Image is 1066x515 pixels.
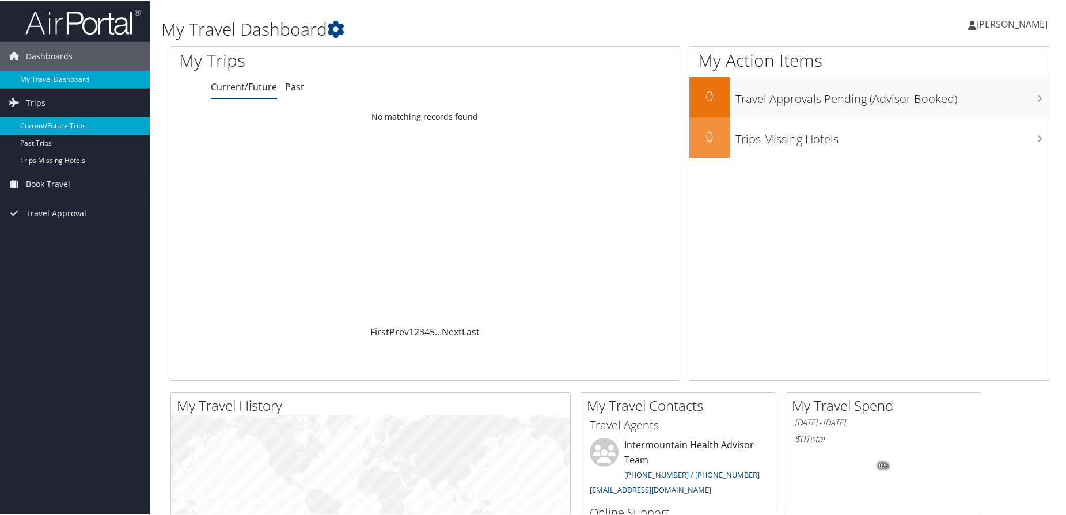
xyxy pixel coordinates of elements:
[968,6,1059,40] a: [PERSON_NAME]
[587,395,776,414] h2: My Travel Contacts
[26,41,73,70] span: Dashboards
[462,325,480,337] a: Last
[584,437,773,498] li: Intermountain Health Advisor Team
[689,47,1050,71] h1: My Action Items
[879,461,888,468] tspan: 0%
[590,483,711,494] a: [EMAIL_ADDRESS][DOMAIN_NAME]
[177,395,570,414] h2: My Travel History
[430,325,435,337] a: 5
[689,116,1050,157] a: 0Trips Missing Hotels
[976,17,1048,29] span: [PERSON_NAME]
[735,84,1050,106] h3: Travel Approvals Pending (Advisor Booked)
[795,432,805,444] span: $0
[389,325,409,337] a: Prev
[170,105,680,126] td: No matching records found
[285,79,304,92] a: Past
[689,76,1050,116] a: 0Travel Approvals Pending (Advisor Booked)
[409,325,414,337] a: 1
[26,169,70,197] span: Book Travel
[414,325,419,337] a: 2
[795,416,972,427] h6: [DATE] - [DATE]
[25,7,141,35] img: airportal-logo.png
[689,85,730,105] h2: 0
[211,79,277,92] a: Current/Future
[735,124,1050,146] h3: Trips Missing Hotels
[795,432,972,444] h6: Total
[792,395,981,414] h2: My Travel Spend
[424,325,430,337] a: 4
[590,416,767,432] h3: Travel Agents
[435,325,442,337] span: …
[689,125,730,145] h2: 0
[370,325,389,337] a: First
[161,16,760,40] h1: My Travel Dashboard
[419,325,424,337] a: 3
[26,87,45,116] span: Trips
[179,47,458,71] h1: My Trips
[624,468,760,479] a: [PHONE_NUMBER] / [PHONE_NUMBER]
[26,198,86,227] span: Travel Approval
[442,325,462,337] a: Next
